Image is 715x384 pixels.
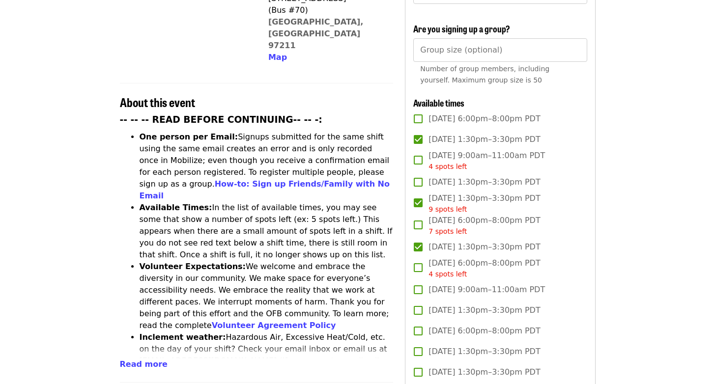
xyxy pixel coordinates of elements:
[140,131,394,202] li: Signups submitted for the same shift using the same email creates an error and is only recorded o...
[429,113,540,125] span: [DATE] 6:00pm–8:00pm PDT
[429,227,467,235] span: 7 spots left
[429,366,540,378] span: [DATE] 1:30pm–3:30pm PDT
[429,215,540,237] span: [DATE] 6:00pm–8:00pm PDT
[429,150,545,172] span: [DATE] 9:00am–11:00am PDT
[429,176,540,188] span: [DATE] 1:30pm–3:30pm PDT
[413,22,510,35] span: Are you signing up a group?
[140,132,238,141] strong: One person per Email:
[120,93,195,110] span: About this event
[413,96,464,109] span: Available times
[429,270,467,278] span: 4 spots left
[429,304,540,316] span: [DATE] 1:30pm–3:30pm PDT
[120,114,322,125] strong: -- -- -- READ BEFORE CONTINUING-- -- -:
[429,163,467,170] span: 4 spots left
[120,358,168,370] button: Read more
[268,53,287,62] span: Map
[429,192,540,215] span: [DATE] 1:30pm–3:30pm PDT
[429,257,540,279] span: [DATE] 6:00pm–8:00pm PDT
[140,202,394,261] li: In the list of available times, you may see some that show a number of spots left (ex: 5 spots le...
[140,332,226,342] strong: Inclement weather:
[429,325,540,337] span: [DATE] 6:00pm–8:00pm PDT
[140,262,246,271] strong: Volunteer Expectations:
[429,346,540,357] span: [DATE] 1:30pm–3:30pm PDT
[429,284,545,296] span: [DATE] 9:00am–11:00am PDT
[268,17,364,50] a: [GEOGRAPHIC_DATA], [GEOGRAPHIC_DATA] 97211
[140,203,212,212] strong: Available Times:
[268,52,287,63] button: Map
[268,4,385,16] div: (Bus #70)
[429,134,540,145] span: [DATE] 1:30pm–3:30pm PDT
[429,205,467,213] span: 9 spots left
[413,38,587,62] input: [object Object]
[140,179,390,200] a: How-to: Sign up Friends/Family with No Email
[429,241,540,253] span: [DATE] 1:30pm–3:30pm PDT
[212,321,336,330] a: Volunteer Agreement Policy
[120,359,168,369] span: Read more
[420,65,549,84] span: Number of group members, including yourself. Maximum group size is 50
[140,261,394,331] li: We welcome and embrace the diversity in our community. We make space for everyone’s accessibility...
